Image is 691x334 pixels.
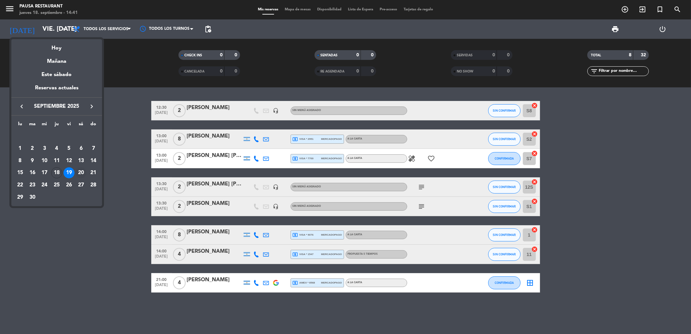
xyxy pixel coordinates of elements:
[51,143,62,154] div: 4
[51,167,62,178] div: 18
[14,120,26,130] th: lunes
[75,155,87,167] td: 13 de septiembre de 2025
[63,179,75,191] td: 26 de septiembre de 2025
[14,179,26,191] td: 22 de septiembre de 2025
[15,167,26,178] div: 15
[18,103,26,110] i: keyboard_arrow_left
[63,142,75,155] td: 5 de septiembre de 2025
[11,66,102,84] div: Este sábado
[51,142,63,155] td: 4 de septiembre de 2025
[27,143,38,154] div: 2
[16,102,28,111] button: keyboard_arrow_left
[27,155,38,166] div: 9
[14,130,99,143] td: SEP.
[63,120,75,130] th: viernes
[87,142,99,155] td: 7 de septiembre de 2025
[86,102,98,111] button: keyboard_arrow_right
[75,179,87,191] td: 27 de septiembre de 2025
[88,180,99,191] div: 28
[26,155,39,167] td: 9 de septiembre de 2025
[63,155,75,167] td: 12 de septiembre de 2025
[14,191,26,204] td: 29 de septiembre de 2025
[15,180,26,191] div: 22
[51,155,62,166] div: 11
[26,167,39,179] td: 16 de septiembre de 2025
[63,143,75,154] div: 5
[63,180,75,191] div: 26
[38,167,51,179] td: 17 de septiembre de 2025
[39,180,50,191] div: 24
[26,142,39,155] td: 2 de septiembre de 2025
[75,120,87,130] th: sábado
[75,143,86,154] div: 6
[38,155,51,167] td: 10 de septiembre de 2025
[14,142,26,155] td: 1 de septiembre de 2025
[51,120,63,130] th: jueves
[51,180,62,191] div: 25
[11,39,102,52] div: Hoy
[63,167,75,179] td: 19 de septiembre de 2025
[39,155,50,166] div: 10
[88,167,99,178] div: 21
[39,143,50,154] div: 3
[27,192,38,203] div: 30
[75,142,87,155] td: 6 de septiembre de 2025
[87,155,99,167] td: 14 de septiembre de 2025
[87,179,99,191] td: 28 de septiembre de 2025
[26,191,39,204] td: 30 de septiembre de 2025
[88,103,96,110] i: keyboard_arrow_right
[15,143,26,154] div: 1
[26,179,39,191] td: 23 de septiembre de 2025
[38,120,51,130] th: miércoles
[51,179,63,191] td: 25 de septiembre de 2025
[87,167,99,179] td: 21 de septiembre de 2025
[27,167,38,178] div: 16
[63,155,75,166] div: 12
[38,179,51,191] td: 24 de septiembre de 2025
[26,120,39,130] th: martes
[15,155,26,166] div: 8
[63,167,75,178] div: 19
[38,142,51,155] td: 3 de septiembre de 2025
[28,102,86,111] span: septiembre 2025
[14,155,26,167] td: 8 de septiembre de 2025
[15,192,26,203] div: 29
[88,155,99,166] div: 14
[11,52,102,66] div: Mañana
[87,120,99,130] th: domingo
[75,167,86,178] div: 20
[27,180,38,191] div: 23
[75,180,86,191] div: 27
[39,167,50,178] div: 17
[75,155,86,166] div: 13
[51,167,63,179] td: 18 de septiembre de 2025
[14,167,26,179] td: 15 de septiembre de 2025
[75,167,87,179] td: 20 de septiembre de 2025
[88,143,99,154] div: 7
[11,84,102,97] div: Reservas actuales
[51,155,63,167] td: 11 de septiembre de 2025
